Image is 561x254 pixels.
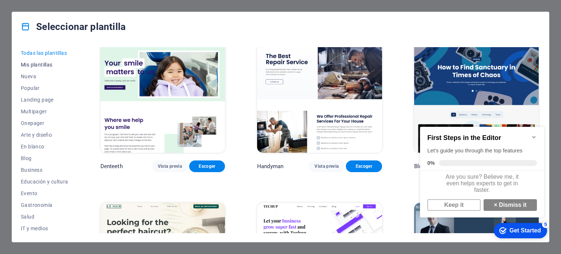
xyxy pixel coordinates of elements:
[21,187,68,199] button: Evento
[21,141,68,152] button: En blanco
[189,160,225,172] button: Escoger
[21,106,68,117] button: Multipager
[10,17,120,25] h2: First Steps in the Editor
[21,50,68,56] span: Todas las plantillas
[21,82,68,94] button: Popular
[100,163,123,170] p: Denteeth
[314,163,339,169] span: Vista previa
[21,132,68,138] span: Arte y diseño
[158,163,182,169] span: Vista previa
[77,106,130,121] div: Get Started 5 items remaining, 0% complete
[92,110,124,117] div: Get Started
[21,117,68,129] button: Onepager
[21,129,68,141] button: Arte y diseño
[21,199,68,211] button: Gastronomía
[21,179,68,185] span: Educación y cultura
[21,21,126,33] h4: Seleccionar plantilla
[352,163,376,169] span: Escoger
[21,164,68,176] button: Business
[114,17,120,23] div: Minimize checklist
[21,167,68,173] span: Business
[21,59,68,71] button: Mis plantillas
[152,160,188,172] button: Vista previa
[21,190,68,196] span: Evento
[21,202,68,208] span: Gastronomía
[21,223,68,234] button: IT y medios
[195,163,219,169] span: Escoger
[21,152,68,164] button: Blog
[10,30,120,38] div: Let's guide you through the top features
[21,47,68,59] button: Todas las plantillas
[21,94,68,106] button: Landing page
[125,104,132,111] div: 5
[66,82,120,94] a: × Dismiss it
[21,155,68,161] span: Blog
[21,176,68,187] button: Educación y cultura
[21,97,68,103] span: Landing page
[3,54,127,79] div: Are you sure? Believe me, it even helps experts to get in faster.
[21,214,68,220] span: Salud
[10,43,22,49] span: 0%
[10,82,64,94] a: Keep it
[257,163,283,170] p: Handyman
[414,38,539,153] img: Blogger
[21,73,68,79] span: Nueva
[257,38,382,153] img: Handyman
[21,211,68,223] button: Salud
[414,163,433,170] p: Blogger
[100,38,225,153] img: Denteeth
[21,109,68,114] span: Multipager
[21,62,68,68] span: Mis plantillas
[21,120,68,126] span: Onepager
[346,160,382,172] button: Escoger
[21,225,68,231] span: IT y medios
[21,71,68,82] button: Nueva
[21,144,68,149] span: En blanco
[77,85,80,91] strong: ×
[309,160,344,172] button: Vista previa
[21,85,68,91] span: Popular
